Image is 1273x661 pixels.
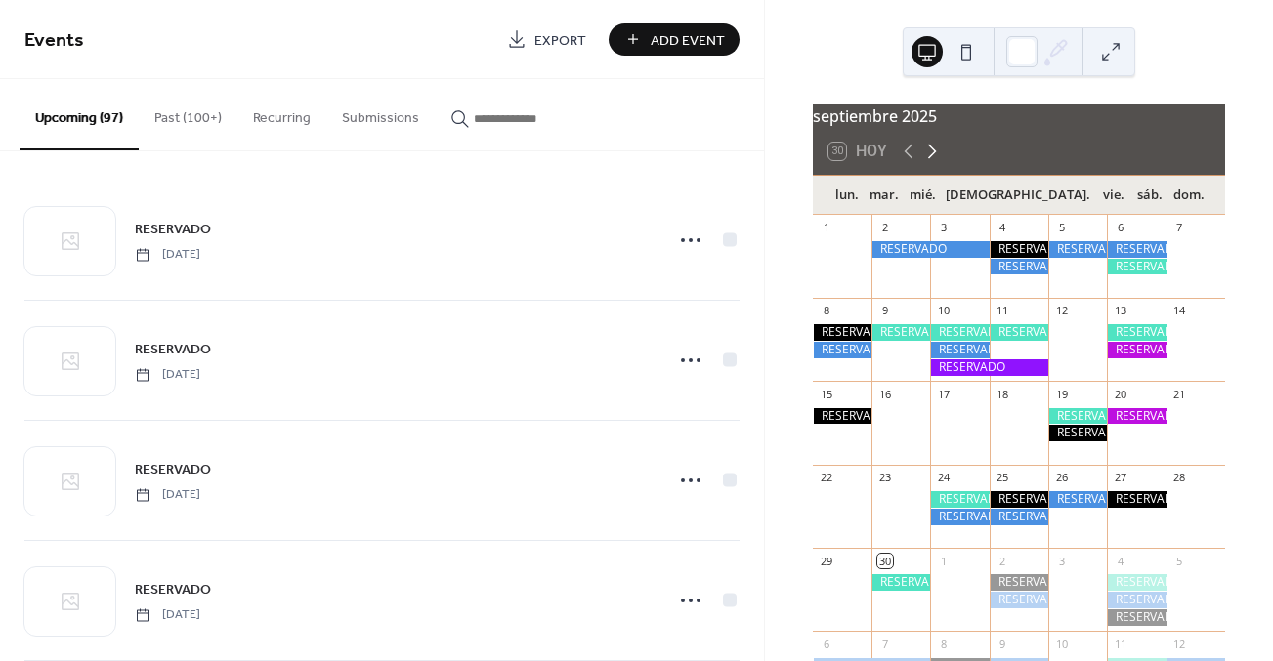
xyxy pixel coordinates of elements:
[990,259,1048,275] div: RESERVADO
[651,30,725,51] span: Add Event
[135,338,211,360] a: RESERVADO
[819,554,833,568] div: 29
[996,471,1010,485] div: 25
[936,471,951,485] div: 24
[936,554,951,568] div: 1
[609,23,740,56] button: Add Event
[819,637,833,651] div: 6
[135,460,211,480] span: RESERVADO
[936,221,951,235] div: 3
[1172,471,1187,485] div: 28
[877,554,892,568] div: 30
[1107,324,1166,341] div: RESERVADO
[1054,637,1069,651] div: 10
[1054,554,1069,568] div: 3
[1107,592,1166,608] div: RESERVADO
[877,221,892,235] div: 2
[135,458,211,480] a: RESERVADO
[1107,491,1166,508] div: RESERVADO
[237,79,326,148] button: Recurring
[930,342,989,358] div: RESERVADO
[1107,609,1166,626] div: RESERVADO
[871,241,990,258] div: RESERVADO
[877,304,892,318] div: 9
[135,486,200,504] span: [DATE]
[1113,387,1127,401] div: 20
[819,471,833,485] div: 22
[936,637,951,651] div: 8
[135,246,200,264] span: [DATE]
[871,324,930,341] div: RESERVADO
[1107,574,1166,591] div: RESERVADO
[1048,425,1107,441] div: RESERVADO
[990,324,1048,341] div: RESERVADO
[930,324,989,341] div: RESERVADO
[904,176,941,215] div: mié.
[1107,241,1166,258] div: RESERVADO
[1113,221,1127,235] div: 6
[819,387,833,401] div: 15
[996,554,1010,568] div: 2
[996,387,1010,401] div: 18
[996,221,1010,235] div: 4
[1172,221,1187,235] div: 7
[941,176,1095,215] div: [DEMOGRAPHIC_DATA].
[996,304,1010,318] div: 11
[1172,387,1187,401] div: 21
[990,241,1048,258] div: RESERVADO
[1113,637,1127,651] div: 11
[990,491,1048,508] div: RESERVADO
[135,220,211,240] span: RESERVADO
[877,471,892,485] div: 23
[1172,554,1187,568] div: 5
[1054,387,1069,401] div: 19
[819,304,833,318] div: 8
[135,606,200,624] span: [DATE]
[135,578,211,600] a: RESERVADO
[813,104,1225,128] div: septiembre 2025
[996,637,1010,651] div: 9
[24,21,84,60] span: Events
[1107,408,1166,425] div: RESERVADO
[936,387,951,401] div: 17
[492,23,601,56] a: Export
[1054,304,1069,318] div: 12
[1107,342,1166,358] div: RESERVADO
[1054,221,1069,235] div: 5
[871,574,930,591] div: RESERVADO
[936,304,951,318] div: 10
[135,340,211,360] span: RESERVADO
[135,218,211,240] a: RESERVADO
[1048,408,1107,425] div: RESERVADO
[930,359,1048,376] div: RESERVADO
[1113,471,1127,485] div: 27
[990,574,1048,591] div: RESERVADO
[865,176,904,215] div: mar.
[1131,176,1168,215] div: sáb.
[1048,241,1107,258] div: RESERVADO
[813,342,871,358] div: RESERVADO
[990,509,1048,525] div: RESERVADO
[1095,176,1132,215] div: vie.
[930,491,989,508] div: RESERVADO
[877,637,892,651] div: 7
[1107,259,1166,275] div: RESERVADO
[135,580,211,600] span: RESERVADO
[534,30,586,51] span: Export
[1113,554,1127,568] div: 4
[930,509,989,525] div: RESERVADO
[990,592,1048,608] div: RESERVADO
[1168,176,1209,215] div: dom.
[877,387,892,401] div: 16
[135,366,200,384] span: [DATE]
[1172,637,1187,651] div: 12
[1054,471,1069,485] div: 26
[20,79,139,150] button: Upcoming (97)
[1172,304,1187,318] div: 14
[1113,304,1127,318] div: 13
[813,408,871,425] div: RESERVADO
[813,324,871,341] div: RESERVADO
[139,79,237,148] button: Past (100+)
[819,221,833,235] div: 1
